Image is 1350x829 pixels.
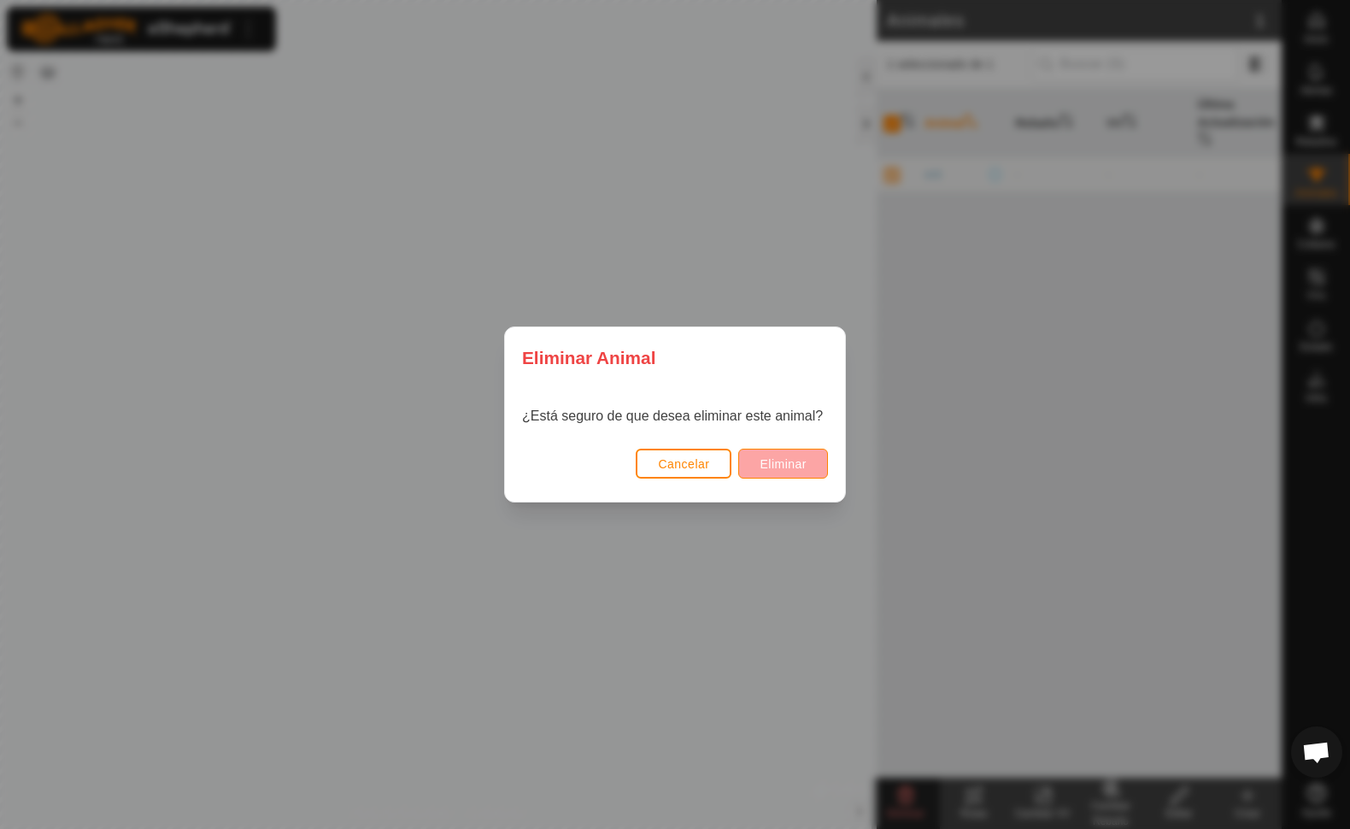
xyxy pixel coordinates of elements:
span: Eliminar [760,457,807,471]
div: Eliminar Animal [505,327,845,388]
div: Chat abierto [1291,726,1342,778]
span: Cancelar [658,457,709,471]
button: Eliminar [738,449,828,479]
span: ¿Está seguro de que desea eliminar este animal? [522,409,823,423]
button: Cancelar [636,449,731,479]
